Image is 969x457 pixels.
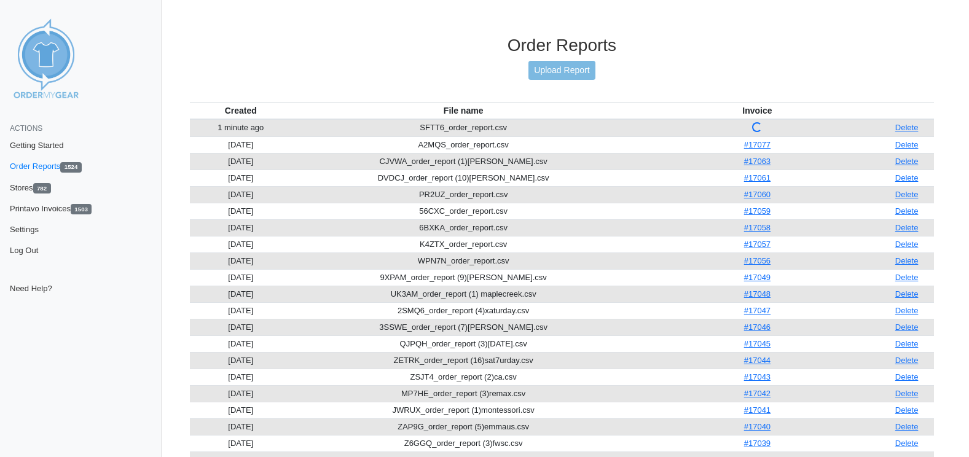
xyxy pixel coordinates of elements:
[895,289,919,299] a: Delete
[190,302,292,319] td: [DATE]
[895,389,919,398] a: Delete
[292,119,635,137] td: SFTT6_order_report.csv
[292,170,635,186] td: DVDCJ_order_report (10)[PERSON_NAME].csv
[190,418,292,435] td: [DATE]
[895,322,919,332] a: Delete
[190,170,292,186] td: [DATE]
[744,157,771,166] a: #17063
[292,352,635,369] td: ZETRK_order_report (16)sat7urday.csv
[744,339,771,348] a: #17045
[895,356,919,365] a: Delete
[895,173,919,182] a: Delete
[190,219,292,236] td: [DATE]
[292,335,635,352] td: QJPQH_order_report (3)[DATE].csv
[895,339,919,348] a: Delete
[190,236,292,252] td: [DATE]
[292,369,635,385] td: ZSJT4_order_report (2)ca.csv
[744,322,771,332] a: #17046
[895,240,919,249] a: Delete
[528,61,595,80] a: Upload Report
[744,422,771,431] a: #17040
[635,102,879,119] th: Invoice
[292,418,635,435] td: ZAP9G_order_report (5)emmaus.csv
[292,136,635,153] td: A2MQS_order_report.csv
[10,124,42,133] span: Actions
[190,119,292,137] td: 1 minute ago
[190,402,292,418] td: [DATE]
[744,405,771,415] a: #17041
[190,286,292,302] td: [DATE]
[292,269,635,286] td: 9XPAM_order_report (9)[PERSON_NAME].csv
[292,252,635,269] td: WPN7N_order_report.csv
[895,405,919,415] a: Delete
[292,286,635,302] td: UK3AM_order_report (1) maplecreek.csv
[744,273,771,282] a: #17049
[190,35,934,56] h3: Order Reports
[895,306,919,315] a: Delete
[744,356,771,365] a: #17044
[895,123,919,132] a: Delete
[71,204,92,214] span: 1503
[33,183,51,193] span: 782
[895,422,919,431] a: Delete
[292,186,635,203] td: PR2UZ_order_report.csv
[895,223,919,232] a: Delete
[292,319,635,335] td: 3SSWE_order_report (7)[PERSON_NAME].csv
[292,236,635,252] td: K4ZTX_order_report.csv
[744,439,771,448] a: #17039
[895,206,919,216] a: Delete
[895,190,919,199] a: Delete
[744,223,771,232] a: #17058
[190,186,292,203] td: [DATE]
[895,273,919,282] a: Delete
[744,240,771,249] a: #17057
[190,153,292,170] td: [DATE]
[292,219,635,236] td: 6BXKA_order_report.csv
[190,136,292,153] td: [DATE]
[190,335,292,352] td: [DATE]
[60,162,81,173] span: 1524
[744,206,771,216] a: #17059
[292,102,635,119] th: File name
[292,385,635,402] td: MP7HE_order_report (3)remax.csv
[744,289,771,299] a: #17048
[190,319,292,335] td: [DATE]
[895,140,919,149] a: Delete
[190,269,292,286] td: [DATE]
[190,435,292,451] td: [DATE]
[292,402,635,418] td: JWRUX_order_report (1)montessori.csv
[190,252,292,269] td: [DATE]
[744,173,771,182] a: #17061
[292,435,635,451] td: Z6GGQ_order_report (3)fwsc.csv
[292,153,635,170] td: CJVWA_order_report (1)[PERSON_NAME].csv
[744,140,771,149] a: #17077
[190,369,292,385] td: [DATE]
[190,203,292,219] td: [DATE]
[190,385,292,402] td: [DATE]
[190,352,292,369] td: [DATE]
[895,372,919,381] a: Delete
[190,102,292,119] th: Created
[292,302,635,319] td: 2SMQ6_order_report (4)xaturday.csv
[895,439,919,448] a: Delete
[744,256,771,265] a: #17056
[744,306,771,315] a: #17047
[744,190,771,199] a: #17060
[895,256,919,265] a: Delete
[744,389,771,398] a: #17042
[744,372,771,381] a: #17043
[895,157,919,166] a: Delete
[292,203,635,219] td: 56CXC_order_report.csv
